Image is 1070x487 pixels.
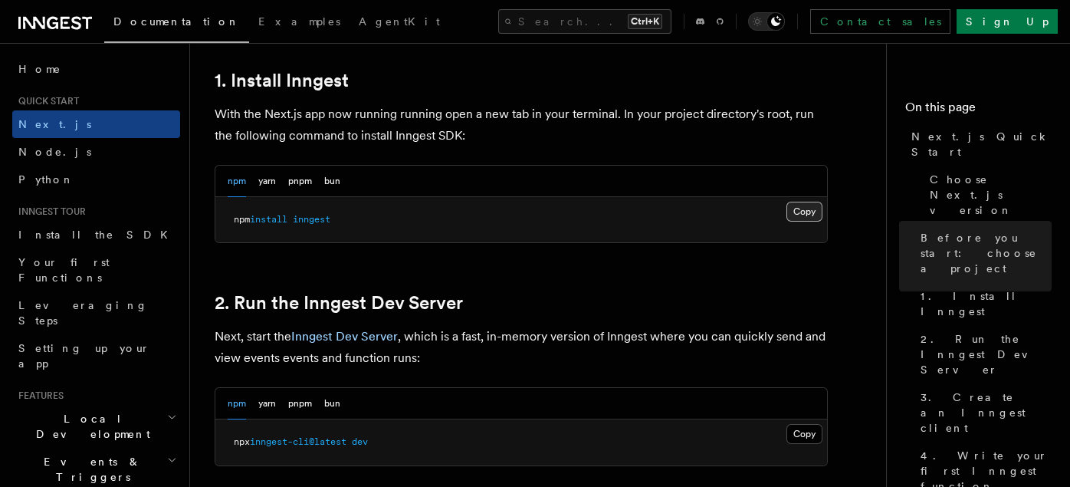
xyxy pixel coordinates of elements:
button: npm [228,166,246,197]
button: Toggle dark mode [748,12,785,31]
button: yarn [258,388,276,420]
button: bun [324,166,340,197]
kbd: Ctrl+K [628,14,662,29]
button: Copy [786,202,822,222]
span: Your first Functions [18,256,110,284]
a: Next.js [12,110,180,138]
a: Before you start: choose a project [914,224,1052,282]
span: Quick start [12,95,79,107]
a: 1. Install Inngest [215,70,349,91]
button: Search...Ctrl+K [498,9,671,34]
span: Node.js [18,146,91,158]
span: inngest-cli@latest [250,436,346,447]
span: Next.js Quick Start [911,129,1052,160]
span: npm [234,214,250,225]
button: Local Development [12,405,180,448]
a: Your first Functions [12,248,180,291]
span: npx [234,436,250,447]
p: With the Next.js app now running running open a new tab in your terminal. In your project directo... [215,104,828,146]
span: Local Development [12,411,167,442]
button: bun [324,388,340,420]
a: Examples [249,5,350,41]
a: Contact sales [810,9,950,34]
a: Inngest Dev Server [291,329,398,344]
span: Leveraging Steps [18,299,148,327]
span: Before you start: choose a project [921,230,1052,276]
button: yarn [258,166,276,197]
p: Next, start the , which is a fast, in-memory version of Inngest where you can quickly send and vi... [215,326,828,369]
a: 3. Create an Inngest client [914,383,1052,442]
a: 2. Run the Inngest Dev Server [914,325,1052,383]
span: Documentation [113,15,240,28]
span: 3. Create an Inngest client [921,390,1052,436]
span: Events & Triggers [12,454,167,485]
span: inngest [293,214,330,225]
a: Next.js Quick Start [905,123,1052,166]
span: Install the SDK [18,229,177,241]
span: dev [352,436,368,447]
button: Copy [786,424,822,444]
button: npm [228,388,246,420]
span: Setting up your app [18,342,150,370]
span: 2. Run the Inngest Dev Server [921,331,1052,377]
a: Python [12,166,180,193]
a: Home [12,55,180,83]
span: Choose Next.js version [930,172,1052,218]
a: 2. Run the Inngest Dev Server [215,292,463,314]
button: pnpm [288,388,312,420]
span: Examples [258,15,340,28]
span: 1. Install Inngest [921,288,1052,319]
span: AgentKit [359,15,440,28]
button: pnpm [288,166,312,197]
a: Setting up your app [12,334,180,377]
span: Next.js [18,118,91,130]
span: Features [12,390,64,402]
span: Inngest tour [12,206,86,218]
span: install [250,214,287,225]
a: Documentation [104,5,249,43]
a: 1. Install Inngest [914,282,1052,325]
a: Choose Next.js version [924,166,1052,224]
a: Install the SDK [12,221,180,248]
a: AgentKit [350,5,449,41]
a: Sign Up [957,9,1058,34]
a: Node.js [12,138,180,166]
a: Leveraging Steps [12,291,180,334]
span: Home [18,61,61,77]
h4: On this page [905,98,1052,123]
span: Python [18,173,74,186]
